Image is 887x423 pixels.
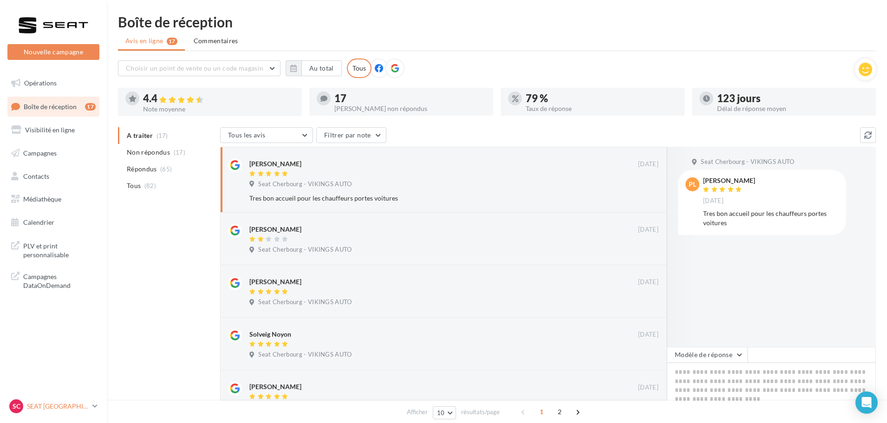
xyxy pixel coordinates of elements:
div: [PERSON_NAME] [249,159,301,169]
span: [DATE] [638,384,659,392]
div: [PERSON_NAME] [249,382,301,391]
span: résultats/page [461,408,500,416]
div: Tres bon accueil pour les chauffeurs portes voitures [703,209,839,228]
button: Modèle de réponse [667,347,748,363]
span: Médiathèque [23,195,61,203]
div: Open Intercom Messenger [855,391,878,414]
button: Au total [286,60,342,76]
a: Calendrier [6,213,101,232]
div: Boîte de réception [118,15,876,29]
a: Campagnes DataOnDemand [6,267,101,294]
span: 1 [534,404,549,419]
a: Opérations [6,73,101,93]
span: Opérations [24,79,57,87]
span: Afficher [407,408,428,416]
div: Tous [347,59,372,78]
span: Campagnes [23,149,57,157]
span: Seat Cherbourg - VIKINGS AUTO [258,298,352,306]
a: Contacts [6,167,101,186]
span: Tous [127,181,141,190]
div: 4.4 [143,93,294,104]
span: PLV et print personnalisable [23,240,96,260]
span: (65) [160,165,172,173]
button: Au total [301,60,342,76]
span: SC [13,402,20,411]
span: [DATE] [638,331,659,339]
a: Visibilité en ligne [6,120,101,140]
div: 17 [334,93,486,104]
div: [PERSON_NAME] [249,225,301,234]
div: 79 % [526,93,677,104]
span: (17) [174,149,185,156]
span: Non répondus [127,148,170,157]
div: Délai de réponse moyen [717,105,868,112]
span: [DATE] [638,160,659,169]
div: [PERSON_NAME] [703,177,755,184]
a: SC SEAT [GEOGRAPHIC_DATA] [7,397,99,415]
p: SEAT [GEOGRAPHIC_DATA] [27,402,89,411]
div: 17 [85,103,96,111]
span: 10 [437,409,445,416]
span: Seat Cherbourg - VIKINGS AUTO [258,351,352,359]
span: Boîte de réception [24,102,77,110]
span: Calendrier [23,218,54,226]
span: Choisir un point de vente ou un code magasin [126,64,263,72]
div: Note moyenne [143,106,294,112]
span: Visibilité en ligne [25,126,75,134]
button: Tous les avis [220,127,313,143]
span: 2 [552,404,567,419]
span: Seat Cherbourg - VIKINGS AUTO [258,180,352,189]
span: Contacts [23,172,49,180]
div: [PERSON_NAME] [249,277,301,286]
div: 123 jours [717,93,868,104]
span: (82) [144,182,156,189]
button: Nouvelle campagne [7,44,99,60]
span: PL [689,180,696,189]
span: Seat Cherbourg - VIKINGS AUTO [258,246,352,254]
a: Médiathèque [6,189,101,209]
div: Taux de réponse [526,105,677,112]
span: [DATE] [638,226,659,234]
a: PLV et print personnalisable [6,236,101,263]
span: Répondus [127,164,157,174]
a: Campagnes [6,143,101,163]
button: Filtrer par note [316,127,386,143]
button: 10 [433,406,457,419]
div: [PERSON_NAME] non répondus [334,105,486,112]
a: Boîte de réception17 [6,97,101,117]
div: Solveig Noyon [249,330,291,339]
span: [DATE] [703,197,724,205]
div: Tres bon accueil pour les chauffeurs portes voitures [249,194,598,203]
span: Seat Cherbourg - VIKINGS AUTO [701,158,794,166]
span: [DATE] [638,278,659,286]
span: Campagnes DataOnDemand [23,270,96,290]
span: Commentaires [194,36,238,46]
button: Choisir un point de vente ou un code magasin [118,60,280,76]
span: Tous les avis [228,131,266,139]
